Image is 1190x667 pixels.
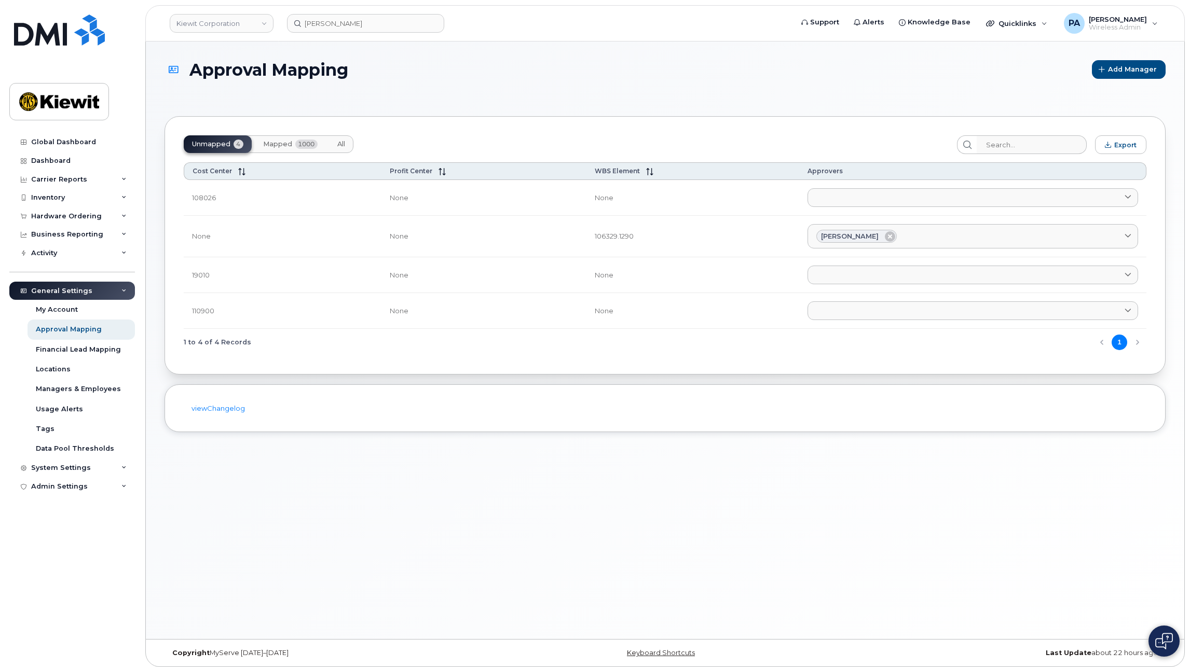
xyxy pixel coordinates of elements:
td: 19010 [184,257,381,293]
a: Keyboard Shortcuts [627,649,695,657]
td: None [381,257,586,293]
div: about 22 hours ago [832,649,1166,657]
span: Profit Center [390,167,432,175]
button: Add Manager [1092,60,1166,79]
span: 1 to 4 of 4 Records [184,335,251,350]
a: viewChangelog [192,404,245,412]
td: None [184,216,381,258]
div: MyServe [DATE]–[DATE] [165,649,498,657]
td: 108026 [184,180,381,216]
img: Open chat [1155,633,1173,649]
td: None [381,180,586,216]
span: Approval Mapping [189,61,348,79]
span: WBS Element [595,167,640,175]
span: Approvers [808,167,843,175]
td: None [381,293,586,329]
strong: Last Update [1046,649,1091,657]
td: 110900 [184,293,381,329]
span: Mapped [263,140,292,148]
span: [PERSON_NAME] [821,231,879,241]
span: Add Manager [1108,64,1157,74]
span: 1000 [295,140,318,149]
span: All [337,140,345,148]
strong: Copyright [172,649,210,657]
button: Page 1 [1112,335,1127,350]
td: 106329.1290 [586,216,799,258]
span: Cost Center [193,167,232,175]
td: None [586,293,799,329]
td: None [586,257,799,293]
a: [PERSON_NAME] [808,224,1138,249]
span: Export [1114,141,1137,149]
td: None [381,216,586,258]
button: Export [1095,135,1146,154]
input: Search... [977,135,1087,154]
td: None [586,180,799,216]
